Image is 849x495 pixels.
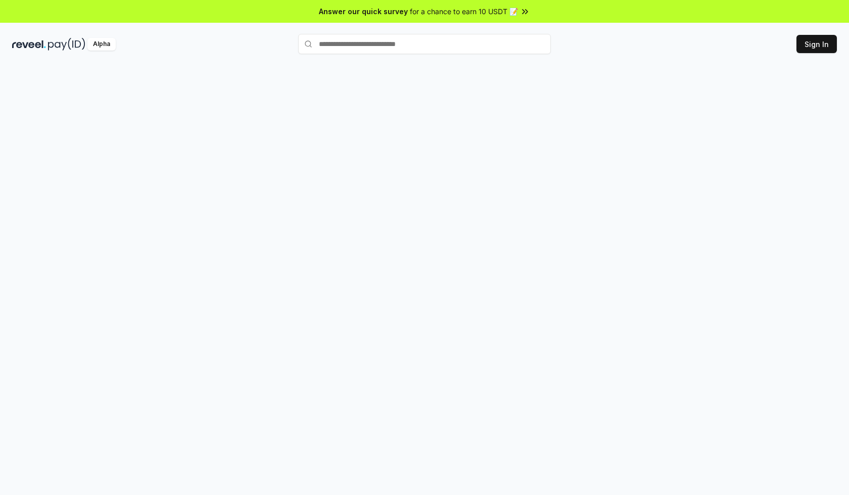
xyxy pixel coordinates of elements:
[796,35,837,53] button: Sign In
[12,38,46,51] img: reveel_dark
[48,38,85,51] img: pay_id
[410,6,518,17] span: for a chance to earn 10 USDT 📝
[319,6,408,17] span: Answer our quick survey
[87,38,116,51] div: Alpha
